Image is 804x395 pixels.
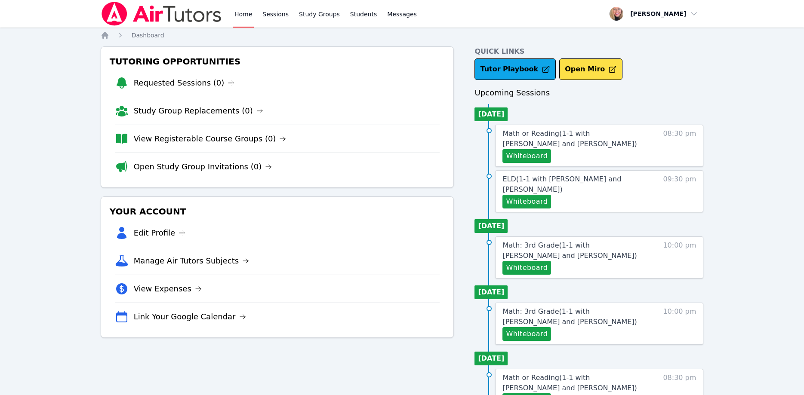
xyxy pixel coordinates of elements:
[663,129,696,163] span: 08:30 pm
[502,175,621,193] span: ELD ( 1-1 with [PERSON_NAME] and [PERSON_NAME] )
[502,195,551,208] button: Whiteboard
[663,306,696,341] span: 10:00 pm
[474,219,508,233] li: [DATE]
[502,374,637,392] span: Math or Reading ( 1-1 with [PERSON_NAME] and [PERSON_NAME] )
[502,174,647,195] a: ELD(1-1 with [PERSON_NAME] and [PERSON_NAME])
[134,133,286,145] a: View Registerable Course Groups (0)
[101,2,222,26] img: Air Tutors
[134,77,235,89] a: Requested Sessions (0)
[387,10,417,18] span: Messages
[132,32,164,39] span: Dashboard
[502,261,551,275] button: Whiteboard
[134,227,186,239] a: Edit Profile
[134,283,202,295] a: View Expenses
[474,285,508,299] li: [DATE]
[502,307,637,326] span: Math: 3rd Grade ( 1-1 with [PERSON_NAME] and [PERSON_NAME] )
[502,129,647,149] a: Math or Reading(1-1 with [PERSON_NAME] and [PERSON_NAME])
[663,174,696,208] span: 09:30 pm
[502,306,647,327] a: Math: 3rd Grade(1-1 with [PERSON_NAME] and [PERSON_NAME])
[132,31,164,40] a: Dashboard
[502,240,647,261] a: Math: 3rd Grade(1-1 with [PERSON_NAME] and [PERSON_NAME])
[502,327,551,341] button: Whiteboard
[474,87,703,99] h3: Upcoming Sessions
[134,105,263,117] a: Study Group Replacements (0)
[134,161,272,173] a: Open Study Group Invitations (0)
[502,129,637,148] span: Math or Reading ( 1-1 with [PERSON_NAME] and [PERSON_NAME] )
[108,54,447,69] h3: Tutoring Opportunities
[474,46,703,57] h4: Quick Links
[108,204,447,219] h3: Your Account
[474,107,508,121] li: [DATE]
[502,373,647,393] a: Math or Reading(1-1 with [PERSON_NAME] and [PERSON_NAME])
[101,31,704,40] nav: Breadcrumb
[559,58,622,80] button: Open Miro
[502,241,637,260] span: Math: 3rd Grade ( 1-1 with [PERSON_NAME] and [PERSON_NAME] )
[134,311,246,323] a: Link Your Google Calendar
[663,240,696,275] span: 10:00 pm
[474,58,556,80] a: Tutor Playbook
[502,149,551,163] button: Whiteboard
[474,352,508,365] li: [DATE]
[134,255,250,267] a: Manage Air Tutors Subjects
